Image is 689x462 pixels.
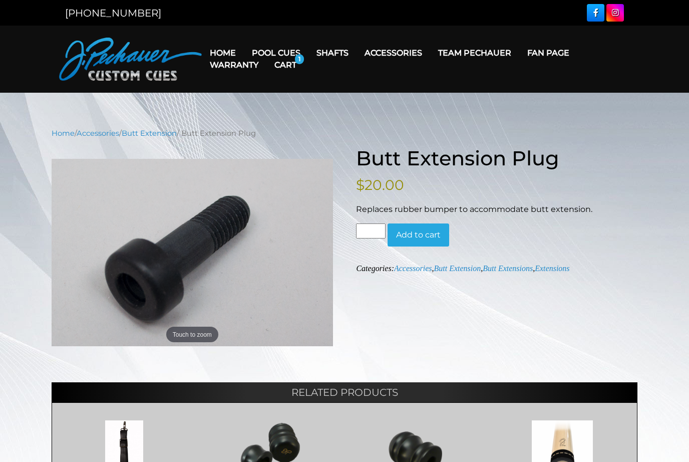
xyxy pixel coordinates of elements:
[430,40,519,66] a: Team Pechauer
[65,7,161,19] a: [PHONE_NUMBER]
[308,40,357,66] a: Shafts
[434,264,481,273] a: Butt Extension
[356,264,569,273] span: Categories: , , ,
[519,40,577,66] a: Fan Page
[535,264,569,273] a: Extensions
[356,203,637,215] p: Replaces rubber bumper to accommodate butt extension.
[52,159,333,346] img: Butt-Extension.png
[357,40,430,66] a: Accessories
[59,38,202,81] img: Pechauer Custom Cues
[266,52,304,78] a: Cart
[356,176,365,193] span: $
[356,176,404,193] bdi: 20.00
[52,129,75,138] a: Home
[52,128,637,139] nav: Breadcrumb
[394,264,432,273] a: Accessories
[356,146,637,170] h1: Butt Extension Plug
[483,264,533,273] a: Butt Extensions
[122,129,177,138] a: Butt Extension
[52,159,333,346] a: Touch to zoom
[202,52,266,78] a: Warranty
[202,40,244,66] a: Home
[77,129,119,138] a: Accessories
[356,223,385,239] input: Product quantity
[244,40,308,66] a: Pool Cues
[52,382,637,402] h2: Related products
[388,223,449,247] button: Add to cart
